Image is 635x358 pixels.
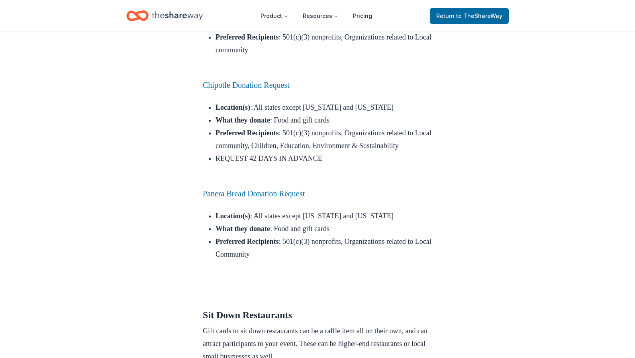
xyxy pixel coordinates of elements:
h2: Sit Down Restaurants [203,309,432,321]
strong: Preferred Recipients [216,33,279,41]
a: Returnto TheShareWay [430,8,509,24]
a: Chipotle Donation Request [203,81,290,89]
li: : 501(c)(3) nonprofits, Organizations related to Local community, Children, Education, Environmen... [216,127,432,152]
strong: Location(s) [216,103,250,111]
button: Resources [296,8,345,24]
li: : 501(c)(3) nonprofits, Organizations related to Local community [216,31,432,69]
li: : All states except [US_STATE] and [US_STATE] [216,101,432,114]
li: : Food and gift cards [216,222,432,235]
strong: Preferred Recipients [216,237,279,245]
span: Return [436,11,502,21]
a: Pricing [347,8,378,24]
strong: What they donate [216,225,270,233]
strong: Location(s) [216,212,250,220]
li: : Food and gift cards [216,114,432,127]
nav: Main [254,6,378,25]
strong: What they donate [216,116,270,124]
a: Home [126,6,203,25]
strong: Preferred Recipients [216,129,279,137]
li: : All states except [US_STATE] and [US_STATE] [216,210,432,222]
li: : 501(c)(3) nonprofits, Organizations related to Local Community [216,235,432,299]
li: REQUEST 42 DAYS IN ADVANCE [216,152,432,178]
span: to TheShareWay [456,12,502,19]
a: Panera Bread Donation Request [203,189,305,198]
button: Product [254,8,295,24]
